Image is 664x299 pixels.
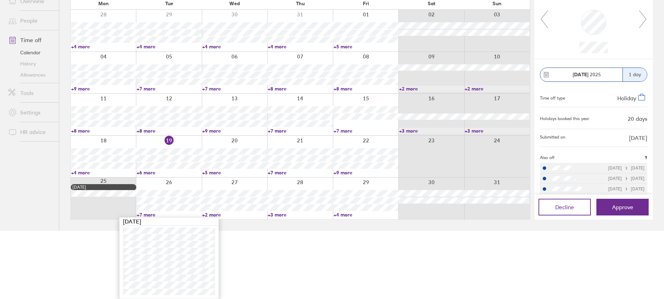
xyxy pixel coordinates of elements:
[71,170,136,176] a: +4 more
[628,116,647,122] div: 20 days
[645,155,647,160] span: 9
[612,204,633,210] span: Approve
[334,128,398,134] a: +7 more
[137,128,201,134] a: +8 more
[3,58,59,69] a: History
[399,86,464,92] a: +2 more
[3,33,59,47] a: Time off
[334,212,398,218] a: +4 more
[71,128,136,134] a: +8 more
[165,1,173,6] span: Tue
[120,218,219,226] div: [DATE]
[334,44,398,50] a: +5 more
[71,44,136,50] a: +4 more
[3,47,59,58] a: Calendar
[629,135,647,141] span: [DATE]
[573,72,601,77] span: 2025
[465,128,529,134] a: +3 more
[202,212,267,218] a: +2 more
[229,1,240,6] span: Wed
[540,155,555,160] span: Also off
[334,170,398,176] a: +9 more
[428,1,435,6] span: Sat
[608,176,644,181] div: [DATE] [DATE]
[573,71,588,78] strong: [DATE]
[268,212,333,218] a: +3 more
[3,69,59,80] a: Allowances
[623,68,647,81] div: 1 day
[71,86,136,92] a: +9 more
[555,204,574,210] span: Decline
[3,125,59,139] a: HR advice
[137,44,201,50] a: +4 more
[202,86,267,92] a: +7 more
[137,170,201,176] a: +6 more
[493,1,502,6] span: Sun
[202,170,267,176] a: +5 more
[202,44,267,50] a: +4 more
[98,1,109,6] span: Mon
[540,116,589,121] div: Holidays booked this year
[596,199,649,215] button: Approve
[202,128,267,134] a: +9 more
[539,199,591,215] button: Decline
[540,135,565,141] span: Submitted on
[268,170,333,176] a: +7 more
[334,86,398,92] a: +8 more
[268,44,333,50] a: +4 more
[268,128,333,134] a: +7 more
[608,166,644,171] div: [DATE] [DATE]
[3,86,59,100] a: Tools
[3,105,59,119] a: Settings
[3,14,59,27] a: People
[617,94,636,101] span: Holiday
[137,212,201,218] a: +7 more
[137,86,201,92] a: +7 more
[540,93,565,101] div: Time off type
[608,187,644,191] div: [DATE] [DATE]
[72,185,135,190] div: [DATE]
[465,86,529,92] a: +2 more
[399,128,464,134] a: +3 more
[296,1,305,6] span: Thu
[363,1,369,6] span: Fri
[268,86,333,92] a: +8 more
